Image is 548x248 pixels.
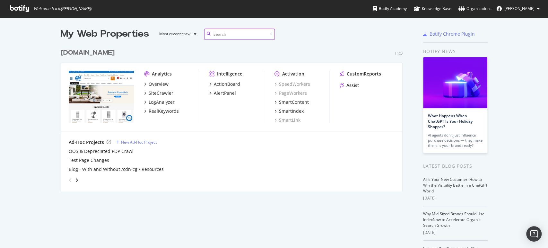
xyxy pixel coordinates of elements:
[423,230,488,235] div: [DATE]
[61,40,408,191] div: grid
[428,113,473,129] a: What Happens When ChatGPT Is Your Holiday Shopper?
[69,139,104,146] div: Ad-Hoc Projects
[340,82,359,89] a: Assist
[373,5,407,12] div: Botify Academy
[395,50,403,56] div: Pro
[274,81,310,87] a: SpeedWorkers
[34,6,92,11] span: Welcome back, [PERSON_NAME] !
[69,166,164,173] a: Blog - With and Without /cdn-cgi/ Resources
[526,226,542,242] div: Open Intercom Messenger
[214,81,240,87] div: ActionBoard
[209,90,236,96] a: AlertPanel
[423,48,488,55] div: Botify news
[346,82,359,89] div: Assist
[458,5,491,12] div: Organizations
[204,29,275,40] input: Search
[152,71,172,77] div: Analytics
[279,99,309,105] div: SmartContent
[144,90,173,96] a: SiteCrawler
[423,31,475,37] a: Botify Chrome Plugin
[274,117,300,123] a: SmartLink
[423,211,484,228] a: Why Mid-Sized Brands Should Use IndexNow to Accelerate Organic Search Growth
[144,99,175,105] a: LogAnalyzer
[144,81,169,87] a: Overview
[66,175,74,185] div: angle-left
[159,32,191,36] div: Most recent crawl
[209,81,240,87] a: ActionBoard
[69,157,109,164] a: Test Page Changes
[414,5,451,12] div: Knowledge Base
[504,6,535,11] span: Michalla Mannino
[121,139,157,145] div: New Ad-Hoc Project
[430,31,475,37] div: Botify Chrome Plugin
[423,195,488,201] div: [DATE]
[274,108,304,114] a: SmartIndex
[144,108,179,114] a: RealKeywords
[282,71,304,77] div: Activation
[154,29,199,39] button: Most recent crawl
[491,4,545,14] button: [PERSON_NAME]
[423,177,488,194] a: AI Is Your New Customer: How to Win the Visibility Battle in a ChatGPT World
[274,90,307,96] a: PageWorkers
[423,163,488,170] div: Latest Blog Posts
[217,71,242,77] div: Intelligence
[423,57,487,108] img: What Happens When ChatGPT Is Your Holiday Shopper?
[340,71,381,77] a: CustomReports
[61,48,117,58] a: [DOMAIN_NAME]
[149,108,179,114] div: RealKeywords
[428,133,483,148] div: AI agents don’t just influence purchase decisions — they make them. Is your brand ready?
[214,90,236,96] div: AlertPanel
[149,90,173,96] div: SiteCrawler
[69,71,134,123] img: abt.com
[116,139,157,145] a: New Ad-Hoc Project
[149,81,169,87] div: Overview
[149,99,175,105] div: LogAnalyzer
[61,48,115,58] div: [DOMAIN_NAME]
[279,108,304,114] div: SmartIndex
[61,28,149,40] div: My Web Properties
[69,148,134,155] a: OOS & Depreciated PDP Crawl
[74,177,79,183] div: angle-right
[347,71,381,77] div: CustomReports
[274,99,309,105] a: SmartContent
